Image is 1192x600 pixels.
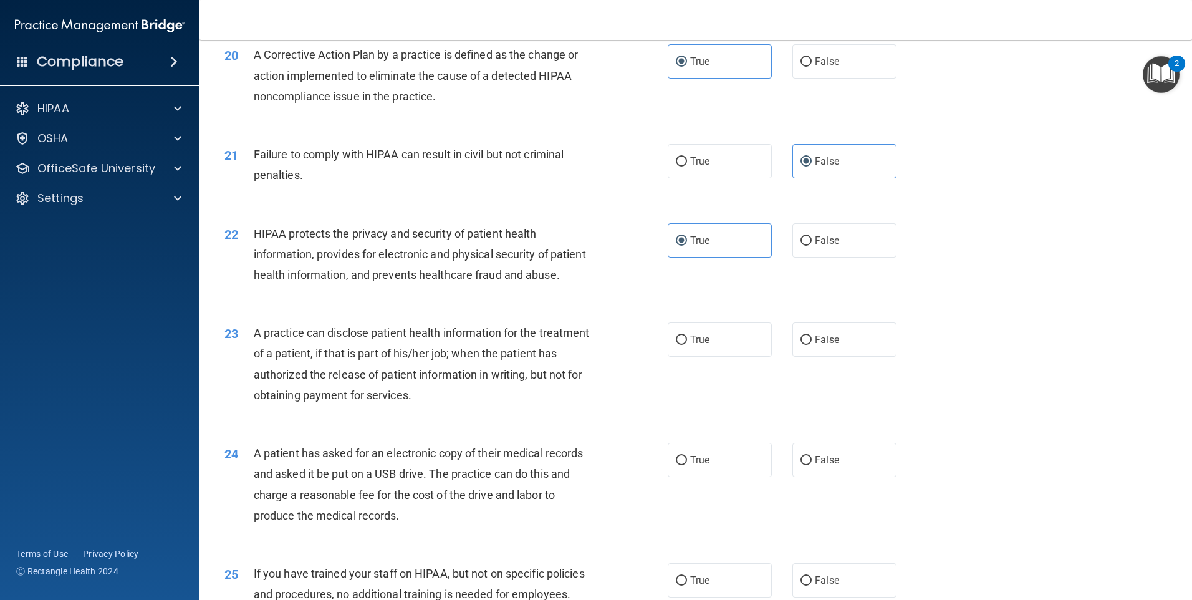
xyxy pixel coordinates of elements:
span: False [815,334,839,346]
input: True [676,456,687,465]
span: 22 [224,227,238,242]
input: True [676,336,687,345]
span: False [815,155,839,167]
div: 2 [1175,64,1179,80]
p: OSHA [37,131,69,146]
span: True [690,574,709,586]
input: False [800,576,812,586]
a: Settings [15,191,181,206]
input: True [676,57,687,67]
input: False [800,157,812,167]
span: True [690,56,709,67]
span: False [815,454,839,466]
span: Ⓒ Rectangle Health 2024 [16,565,118,578]
input: True [676,576,687,586]
p: OfficeSafe University [37,161,155,176]
button: Open Resource Center, 2 new notifications [1143,56,1180,93]
input: False [800,336,812,345]
span: A practice can disclose patient health information for the treatment of a patient, if that is par... [254,326,590,402]
p: HIPAA [37,101,69,116]
a: Privacy Policy [83,548,139,560]
span: True [690,334,709,346]
span: False [815,56,839,67]
a: OfficeSafe University [15,161,181,176]
span: 25 [224,567,238,582]
input: False [800,456,812,465]
input: True [676,236,687,246]
p: Settings [37,191,84,206]
span: False [815,235,839,246]
span: A Corrective Action Plan by a practice is defined as the change or action implemented to eliminat... [254,48,579,102]
img: PMB logo [15,13,185,38]
span: HIPAA protects the privacy and security of patient health information, provides for electronic an... [254,227,586,281]
h4: Compliance [37,53,123,70]
span: True [690,235,709,246]
span: A patient has asked for an electronic copy of their medical records and asked it be put on a USB ... [254,447,584,522]
a: Terms of Use [16,548,68,560]
span: 20 [224,48,238,63]
a: OSHA [15,131,181,146]
span: True [690,454,709,466]
span: True [690,155,709,167]
input: False [800,57,812,67]
span: False [815,574,839,586]
span: 23 [224,326,238,341]
input: True [676,157,687,167]
a: HIPAA [15,101,181,116]
span: 21 [224,148,238,163]
span: 24 [224,447,238,462]
input: False [800,236,812,246]
span: Failure to comply with HIPAA can result in civil but not criminal penalties. [254,148,564,181]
